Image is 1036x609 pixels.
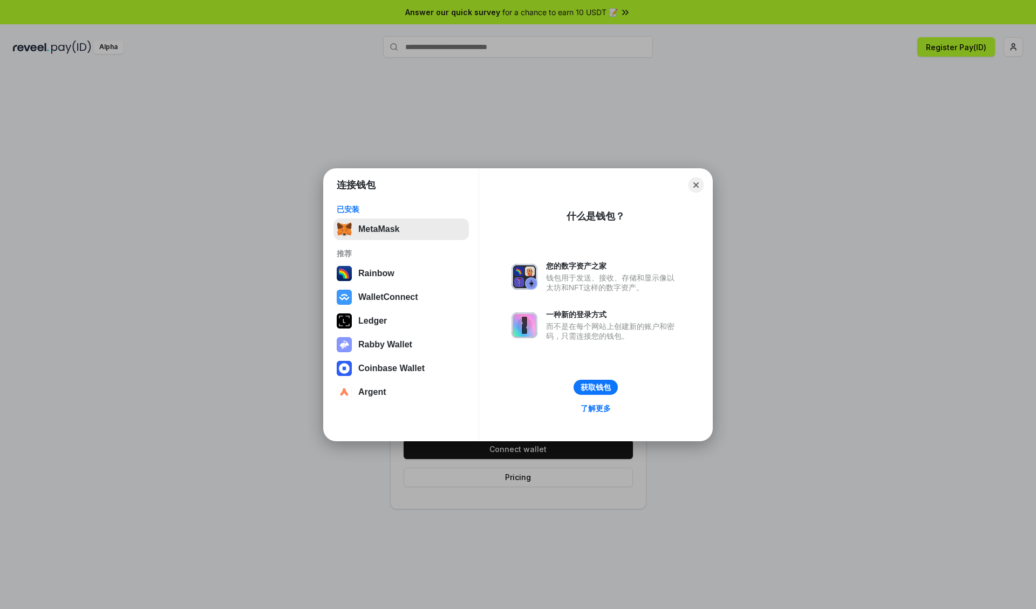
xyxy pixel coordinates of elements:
[333,334,469,355] button: Rabby Wallet
[546,273,680,292] div: 钱包用于发送、接收、存储和显示像以太坊和NFT这样的数字资产。
[512,312,537,338] img: svg+xml,%3Csvg%20xmlns%3D%22http%3A%2F%2Fwww.w3.org%2F2000%2Fsvg%22%20fill%3D%22none%22%20viewBox...
[567,210,625,223] div: 什么是钱包？
[358,269,394,278] div: Rainbow
[337,179,376,191] h1: 连接钱包
[333,218,469,240] button: MetaMask
[333,263,469,284] button: Rainbow
[358,224,399,234] div: MetaMask
[358,387,386,397] div: Argent
[546,321,680,341] div: 而不是在每个网站上创建新的账户和密码，只需连接您的钱包。
[574,401,617,415] a: 了解更多
[337,204,466,214] div: 已安装
[337,385,352,400] img: svg+xml,%3Csvg%20width%3D%2228%22%20height%3D%2228%22%20viewBox%3D%220%200%2028%2028%22%20fill%3D...
[333,310,469,332] button: Ledger
[333,286,469,308] button: WalletConnect
[333,358,469,379] button: Coinbase Wallet
[581,403,611,413] div: 了解更多
[337,222,352,237] img: svg+xml,%3Csvg%20fill%3D%22none%22%20height%3D%2233%22%20viewBox%3D%220%200%2035%2033%22%20width%...
[337,266,352,281] img: svg+xml,%3Csvg%20width%3D%22120%22%20height%3D%22120%22%20viewBox%3D%220%200%20120%20120%22%20fil...
[337,337,352,352] img: svg+xml,%3Csvg%20xmlns%3D%22http%3A%2F%2Fwww.w3.org%2F2000%2Fsvg%22%20fill%3D%22none%22%20viewBox...
[358,340,412,350] div: Rabby Wallet
[574,380,618,395] button: 获取钱包
[337,361,352,376] img: svg+xml,%3Csvg%20width%3D%2228%22%20height%3D%2228%22%20viewBox%3D%220%200%2028%2028%22%20fill%3D...
[546,310,680,319] div: 一种新的登录方式
[581,382,611,392] div: 获取钱包
[337,313,352,329] img: svg+xml,%3Csvg%20xmlns%3D%22http%3A%2F%2Fwww.w3.org%2F2000%2Fsvg%22%20width%3D%2228%22%20height%3...
[333,381,469,403] button: Argent
[512,264,537,290] img: svg+xml,%3Csvg%20xmlns%3D%22http%3A%2F%2Fwww.w3.org%2F2000%2Fsvg%22%20fill%3D%22none%22%20viewBox...
[546,261,680,271] div: 您的数字资产之家
[358,364,425,373] div: Coinbase Wallet
[358,316,387,326] div: Ledger
[337,249,466,258] div: 推荐
[358,292,418,302] div: WalletConnect
[689,177,704,193] button: Close
[337,290,352,305] img: svg+xml,%3Csvg%20width%3D%2228%22%20height%3D%2228%22%20viewBox%3D%220%200%2028%2028%22%20fill%3D...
